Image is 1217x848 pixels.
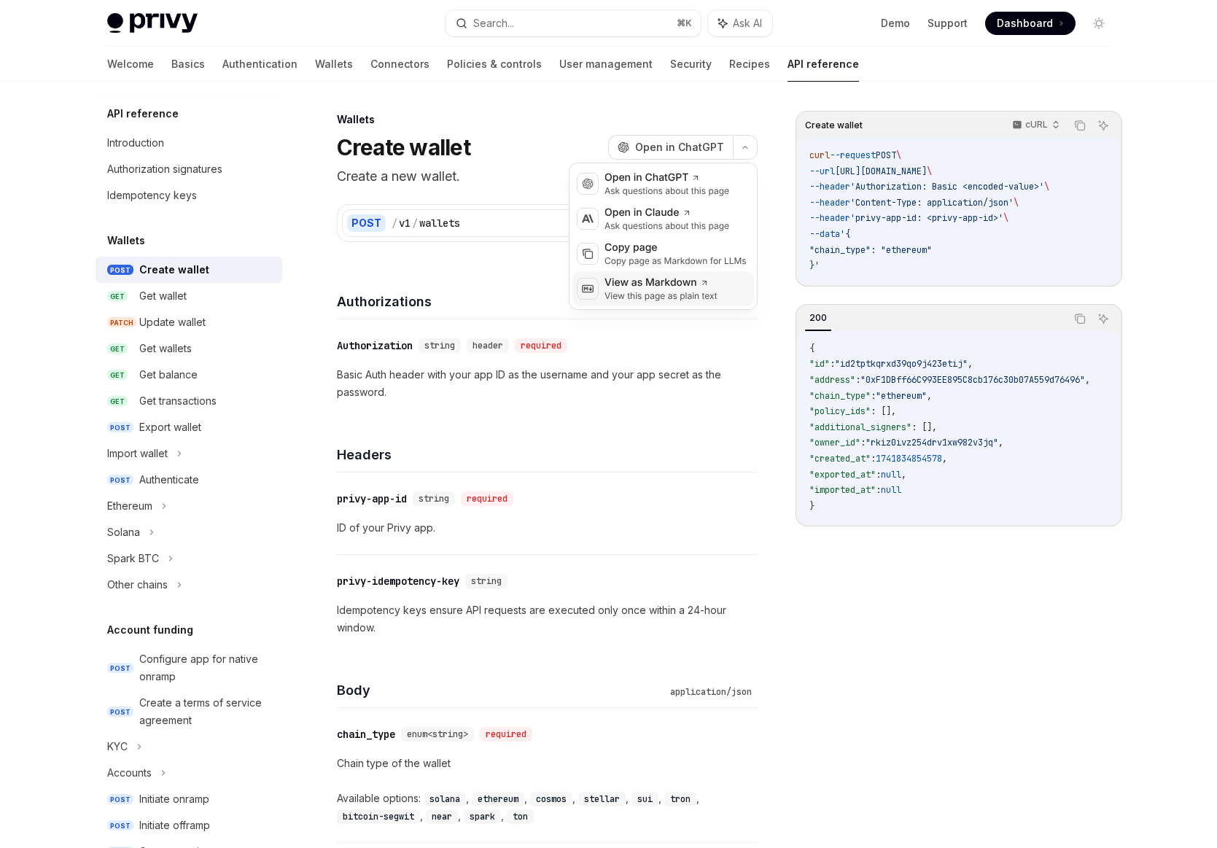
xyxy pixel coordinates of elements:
[927,390,932,402] span: ,
[805,309,831,327] div: 200
[1014,197,1019,209] span: \
[835,358,968,370] span: "id2tptkqrxd39qo9j423etij"
[809,469,876,481] span: "exported_at"
[107,621,193,639] h5: Account funding
[871,405,896,417] span: : [],
[635,140,724,155] span: Open in ChatGPT
[337,134,470,160] h1: Create wallet
[107,13,198,34] img: light logo
[96,182,282,209] a: Idempotency keys
[507,809,534,824] code: ton
[107,764,152,782] div: Accounts
[809,166,835,177] span: --url
[604,206,729,220] div: Open in Claude
[139,392,217,410] div: Get transactions
[139,694,273,729] div: Create a terms of service agreement
[840,228,850,240] span: '{
[809,390,871,402] span: "chain_type"
[604,171,729,185] div: Open in ChatGPT
[107,134,164,152] div: Introduction
[896,149,901,161] span: \
[604,290,718,302] div: View this page as plain text
[809,343,814,354] span: {
[96,646,282,690] a: POSTConfigure app for native onramp
[107,232,145,249] h5: Wallets
[107,317,136,328] span: PATCH
[515,338,567,353] div: required
[446,10,701,36] button: Search...⌘K
[337,112,758,127] div: Wallets
[107,550,159,567] div: Spark BTC
[96,690,282,734] a: POSTCreate a terms of service agreement
[860,374,1085,386] span: "0xF1DBff66C993EE895C8cb176c30b07A559d76496"
[670,47,712,82] a: Security
[107,445,168,462] div: Import wallet
[1003,212,1008,224] span: \
[419,216,460,230] div: wallets
[578,790,631,807] div: ,
[337,790,758,825] div: Available options:
[664,792,696,806] code: tron
[530,790,578,807] div: ,
[871,453,876,464] span: :
[107,663,133,674] span: POST
[809,181,850,192] span: --header
[107,265,133,276] span: POST
[830,358,835,370] span: :
[107,370,128,381] span: GET
[96,388,282,414] a: GETGet transactions
[578,792,626,806] code: stellar
[107,160,222,178] div: Authorization signatures
[604,220,729,232] div: Ask questions about this page
[809,358,830,370] span: "id"
[392,216,397,230] div: /
[337,727,395,742] div: chain_type
[96,309,282,335] a: PATCHUpdate wallet
[107,422,133,433] span: POST
[370,47,429,82] a: Connectors
[604,276,718,290] div: View as Markdown
[426,807,464,825] div: ,
[473,15,514,32] div: Search...
[424,340,455,351] span: string
[412,216,418,230] div: /
[631,790,664,807] div: ,
[139,366,198,384] div: Get balance
[139,419,201,436] div: Export wallet
[809,260,820,271] span: }'
[604,255,747,267] div: Copy page as Markdown for LLMs
[96,335,282,362] a: GETGet wallets
[464,809,501,824] code: spark
[399,216,411,230] div: v1
[107,343,128,354] span: GET
[107,794,133,805] span: POST
[96,130,282,156] a: Introduction
[928,16,968,31] a: Support
[809,421,911,433] span: "additional_signers"
[677,17,692,29] span: ⌘ K
[1025,119,1048,131] p: cURL
[809,500,814,512] span: }
[733,16,762,31] span: Ask AI
[472,792,524,806] code: ethereum
[107,524,140,541] div: Solana
[998,437,1003,448] span: ,
[107,497,152,515] div: Ethereum
[337,574,459,588] div: privy-idempotency-key
[604,185,729,197] div: Ask questions about this page
[337,755,758,772] p: Chain type of the wallet
[881,484,901,496] span: null
[850,181,1044,192] span: 'Authorization: Basic <encoded-value>'
[860,437,866,448] span: :
[337,680,664,700] h4: Body
[830,149,876,161] span: --request
[471,575,502,587] span: string
[464,807,507,825] div: ,
[139,790,209,808] div: Initiate onramp
[876,469,881,481] span: :
[1070,309,1089,328] button: Copy the contents from the code block
[107,396,128,407] span: GET
[424,790,472,807] div: ,
[473,340,503,351] span: header
[107,820,133,831] span: POST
